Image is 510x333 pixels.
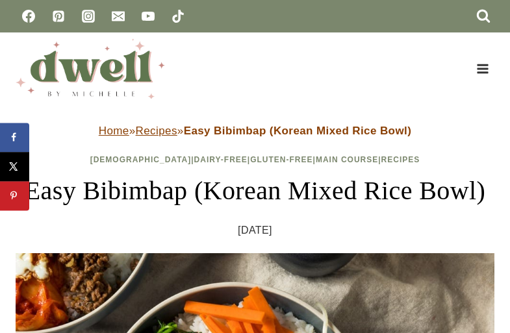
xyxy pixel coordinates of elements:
a: Dairy-Free [194,155,248,164]
a: TikTok [165,3,191,29]
a: Email [105,3,131,29]
img: DWELL by michelle [16,39,165,99]
a: [DEMOGRAPHIC_DATA] [90,155,192,164]
a: Pinterest [45,3,71,29]
a: Instagram [75,3,101,29]
time: [DATE] [238,221,272,240]
h1: Easy Bibimbap (Korean Mixed Rice Bowl) [16,171,494,210]
button: Open menu [470,58,494,79]
a: Recipes [136,125,177,137]
strong: Easy Bibimbap (Korean Mixed Rice Bowl) [184,125,412,137]
a: Main Course [316,155,378,164]
a: Recipes [381,155,420,164]
a: Home [99,125,129,137]
span: | | | | [90,155,420,164]
a: YouTube [135,3,161,29]
span: » » [99,125,411,137]
button: View Search Form [472,5,494,27]
a: Gluten-Free [250,155,312,164]
a: Facebook [16,3,42,29]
